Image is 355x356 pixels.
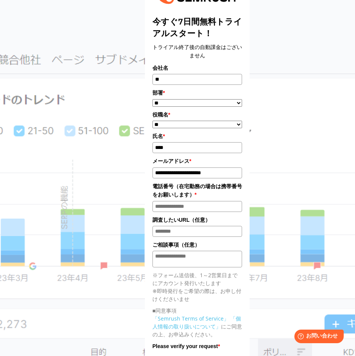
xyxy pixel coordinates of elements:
label: 会社名 [152,64,242,72]
iframe: Help widget launcher [288,327,347,348]
p: ※フォーム送信後、1～2営業日までにアカウント発行いたします ※即時発行をご希望の際は、お申し付けくださいませ [152,271,242,303]
label: 電話番号（在宅勤務の場合は携帯番号をお願いします） [152,182,242,199]
p: にご同意の上、お申込みください。 [152,315,242,338]
title: 今すぐ7日間無料トライアルスタート！ [152,16,242,39]
label: 部署 [152,89,242,97]
p: ■同意事項 [152,307,242,315]
a: 「Semrush Terms of Service」 [152,315,229,322]
label: Please verify your request [152,342,242,350]
a: 「個人情報の取り扱いについて」 [152,315,241,330]
center: トライアル終了後の自動課金はございません [152,43,242,60]
label: メールアドレス [152,157,242,165]
label: 役職名 [152,110,242,119]
label: 調査したいURL（任意） [152,216,242,224]
label: 氏名 [152,132,242,140]
label: ご相談事項（任意） [152,241,242,249]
